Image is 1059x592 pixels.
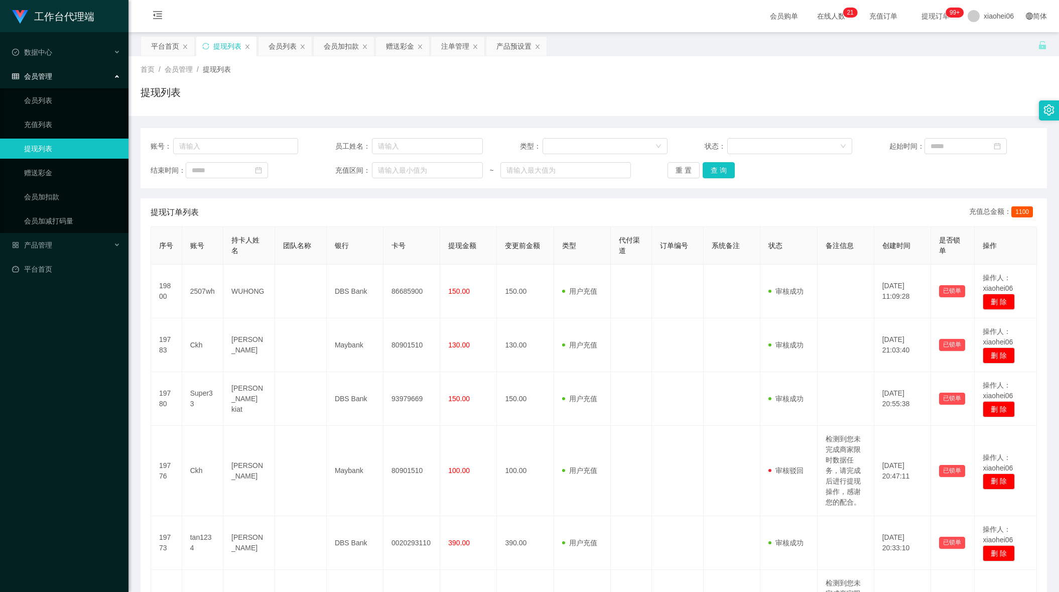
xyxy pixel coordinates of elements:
td: [DATE] 20:55:38 [874,372,931,426]
a: 工作台代理端 [12,12,94,20]
button: 删 除 [983,545,1015,561]
span: 390.00 [448,539,470,547]
span: 提现列表 [203,65,231,73]
span: 团队名称 [283,242,311,250]
td: 2507wh [182,265,223,318]
i: 图标: unlock [1038,41,1047,50]
span: 状态 [768,242,782,250]
i: 图标: close [417,44,423,50]
a: 会员加扣款 [24,187,120,207]
i: 图标: table [12,73,19,80]
td: 150.00 [497,265,554,318]
span: 状态： [705,141,728,152]
td: 19783 [151,318,182,372]
td: 19800 [151,265,182,318]
i: 图标: sync [202,43,209,50]
input: 请输入 [173,138,298,154]
div: 产品预设置 [496,37,532,56]
button: 查 询 [703,162,735,178]
i: 图标: close [472,44,478,50]
button: 已锁单 [939,285,965,297]
td: 检测到您未完成商家限时数据任务，请完成后进行提现操作，感谢您的配合。 [818,426,874,516]
sup: 1048 [946,8,964,18]
td: 130.00 [497,318,554,372]
span: / [159,65,161,73]
span: 用户充值 [562,539,597,547]
span: 150.00 [448,395,470,403]
i: 图标: close [244,44,250,50]
span: 在线人数 [812,13,850,20]
td: [PERSON_NAME] [223,516,275,570]
span: 提现订单列表 [151,206,199,218]
span: 100.00 [448,466,470,475]
button: 删 除 [983,347,1015,364]
span: 150.00 [448,287,470,295]
td: 19780 [151,372,182,426]
td: 19773 [151,516,182,570]
p: 2 [847,8,850,18]
i: 图标: down [840,143,846,150]
span: 产品管理 [12,241,52,249]
span: 序号 [159,242,173,250]
td: 80901510 [383,318,440,372]
i: 图标: close [182,44,188,50]
span: 审核成功 [768,395,804,403]
span: 审核驳回 [768,466,804,475]
button: 已锁单 [939,393,965,405]
div: 会员加扣款 [324,37,359,56]
span: 订单编号 [660,242,688,250]
span: 账号 [190,242,204,250]
span: 创建时间 [882,242,910,250]
span: 系统备注 [712,242,740,250]
span: 员工姓名： [335,141,372,152]
td: 86685900 [383,265,440,318]
td: WUHONG [223,265,275,318]
span: 提现订单 [916,13,955,20]
span: 会员管理 [165,65,193,73]
span: 变更前金额 [505,242,540,250]
div: 赠送彩金 [386,37,414,56]
img: logo.9652507e.png [12,10,28,24]
span: 账号： [151,141,173,152]
span: 用户充值 [562,466,597,475]
span: 充值订单 [864,13,902,20]
i: 图标: appstore-o [12,242,19,249]
span: 1100 [1011,206,1033,217]
span: 数据中心 [12,48,52,56]
td: 0020293110 [383,516,440,570]
button: 删 除 [983,473,1015,490]
i: 图标: menu-fold [141,1,175,33]
span: 操作人：xiaohei06 [983,453,1013,472]
td: Super33 [182,372,223,426]
span: 备注信息 [826,242,854,250]
td: 100.00 [497,426,554,516]
a: 充值列表 [24,114,120,135]
input: 请输入 [372,138,483,154]
span: 审核成功 [768,539,804,547]
button: 重 置 [668,162,700,178]
td: 390.00 [497,516,554,570]
span: 审核成功 [768,287,804,295]
span: 结束时间： [151,165,186,176]
td: [PERSON_NAME] [223,318,275,372]
td: 93979669 [383,372,440,426]
td: Maybank [327,426,383,516]
button: 已锁单 [939,465,965,477]
td: DBS Bank [327,265,383,318]
span: 会员管理 [12,72,52,80]
div: 提现列表 [213,37,241,56]
span: 用户充值 [562,287,597,295]
span: 是否锁单 [939,236,960,255]
i: 图标: global [1026,13,1033,20]
td: 80901510 [383,426,440,516]
input: 请输入最大值为 [500,162,630,178]
td: Maybank [327,318,383,372]
i: 图标: close [535,44,541,50]
span: 卡号 [391,242,406,250]
a: 提现列表 [24,139,120,159]
td: DBS Bank [327,372,383,426]
a: 会员加减打码量 [24,211,120,231]
td: tan1234 [182,516,223,570]
i: 图标: close [362,44,368,50]
span: 持卡人姓名 [231,236,259,255]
